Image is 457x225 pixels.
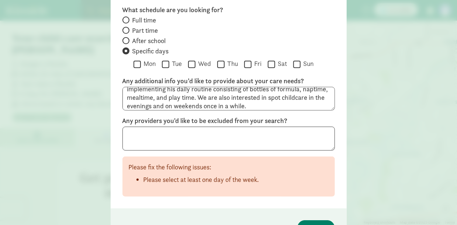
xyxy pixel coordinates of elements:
[301,59,314,68] label: Sun
[132,47,169,56] span: Specific days
[195,59,211,68] label: Wed
[122,6,335,14] label: What schedule are you looking for?
[252,59,262,68] label: Fri
[132,36,166,45] span: After school
[122,116,335,125] label: Any providers you'd like to be excluded from your search?
[143,175,329,184] li: Please select at least one day of the week.
[122,77,335,85] label: Any additional info you’d like to provide about your care needs?
[141,59,156,68] label: Mon
[132,26,158,35] span: Part time
[275,59,287,68] label: Sat
[132,16,156,25] span: Full time
[169,59,182,68] label: Tue
[225,59,238,68] label: Thu
[129,163,329,172] p: Please fix the following issues:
